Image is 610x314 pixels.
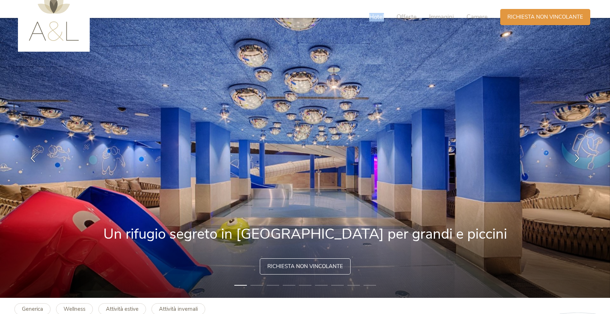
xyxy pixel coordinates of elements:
b: Wellness [64,305,85,313]
span: Richiesta non vincolante [267,263,343,270]
b: Generica [22,305,43,313]
b: Attività estive [106,305,139,313]
span: Offerte [396,13,417,21]
span: Richiesta non vincolante [507,13,583,21]
span: Camere [466,13,488,21]
b: Attività invernali [159,305,198,313]
span: Hotel [369,13,384,21]
span: Immagini [429,13,454,21]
